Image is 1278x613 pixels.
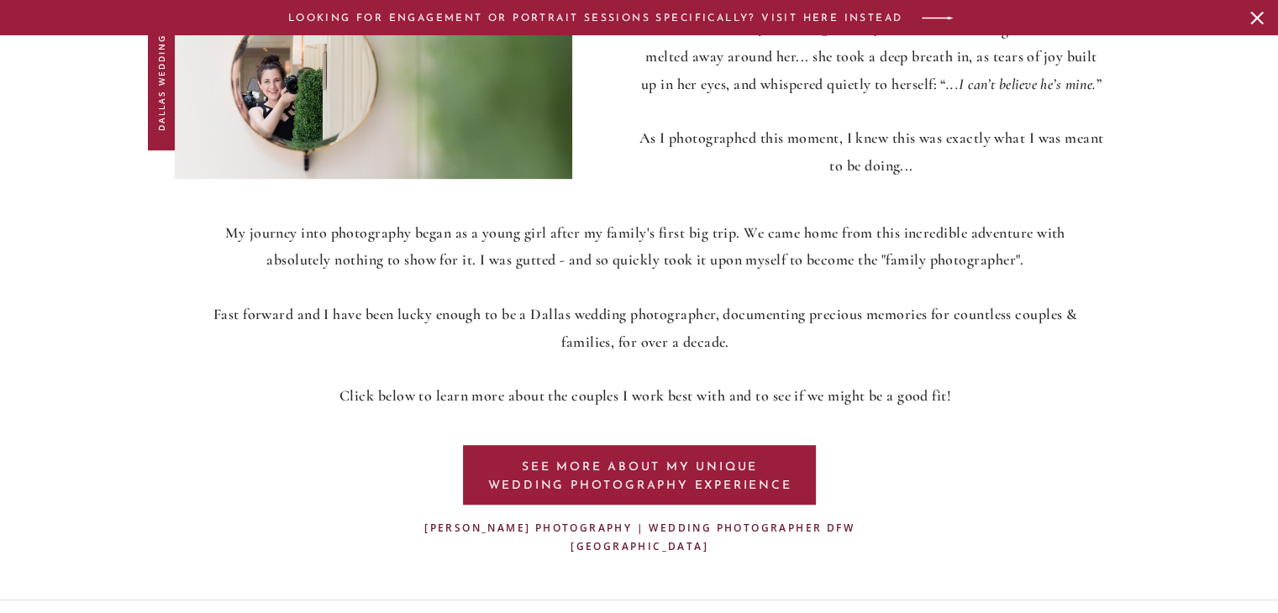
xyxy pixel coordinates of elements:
[286,11,906,24] a: LOOKING FOR ENGAGEMENT or PORTRAIT SESSIONS SPECIFICALLY? VISIT HERE INSTEAD
[946,75,1097,93] i: ...I can’t believe he’s mine.
[392,519,888,538] h2: [PERSON_NAME] Photography | wedding photographer DFW [GEOGRAPHIC_DATA]
[193,219,1098,413] p: My journey into photography began as a young girl after my family's first big trip. We came home ...
[482,458,798,491] a: SEE MORE ABOUT my unique WEDDING PHOTOGRAPHY EXPERIENCE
